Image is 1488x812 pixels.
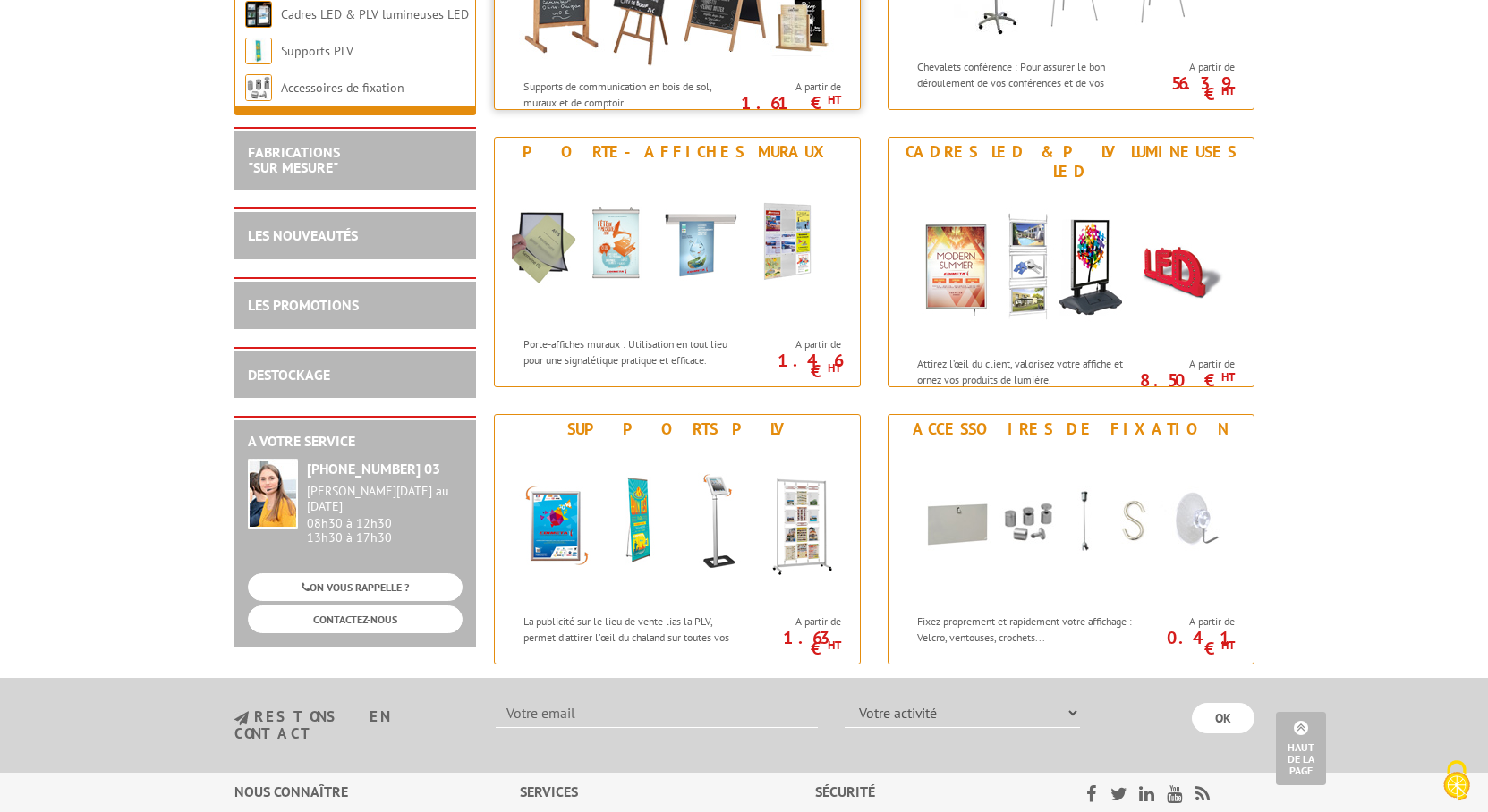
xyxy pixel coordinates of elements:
[307,484,463,546] div: 08h30 à 12h30 13h30 à 17h30
[496,698,818,728] input: Votre email
[523,79,745,109] p: Supports de communication en bois de sol, muraux et de comptoir
[499,142,855,162] div: Porte-affiches muraux
[1192,703,1254,733] input: OK
[917,356,1139,386] p: Attirez l’œil du client, valorisez votre affiche et ornez vos produits de lumière.
[741,355,841,376] p: 1.46 €
[281,80,404,96] a: Accessoires de fixation
[893,142,1249,182] div: Cadres LED & PLV lumineuses LED
[741,97,841,108] p: 1.61 €
[1221,83,1235,98] sup: HT
[512,444,843,605] img: Supports PLV
[245,38,272,64] img: Supports PLV
[307,484,463,514] div: [PERSON_NAME][DATE] au [DATE]
[1135,78,1235,99] p: 56.39 €
[1135,632,1235,654] p: 0.41 €
[512,166,843,327] img: Porte-affiches muraux
[494,414,861,664] a: Supports PLV Supports PLV La publicité sur le lieu de vente lias la PLV, permet d'attirer l'œil d...
[248,459,298,529] img: widget-service.jpg
[828,638,841,653] sup: HT
[828,92,841,107] sup: HT
[906,444,1237,605] img: Accessoires de fixation
[248,366,330,384] a: DESTOCKAGE
[750,80,841,94] span: A partir de
[741,632,841,654] p: 1.63 €
[750,337,841,351] span: A partir de
[888,414,1254,664] a: Accessoires de fixation Accessoires de fixation Fixez proprement et rapidement votre affichage : ...
[1144,357,1235,371] span: A partir de
[523,613,745,659] p: La publicité sur le lieu de vente lias la PLV, permet d'attirer l'œil du chaland sur toutes vos c...
[307,460,440,478] strong: [PHONE_NUMBER] 03
[917,613,1139,644] p: Fixez proprement et rapidement votre affichage : Velcro, ventouses, crochets...
[248,296,359,314] a: LES PROMOTIONS
[234,711,249,726] img: newsletter.jpg
[281,43,353,59] a: Supports PLV
[750,614,841,629] span: A partir de
[1276,712,1326,785] a: Haut de la page
[1144,60,1235,74] span: A partir de
[1221,638,1235,653] sup: HT
[888,137,1254,387] a: Cadres LED & PLV lumineuses LED Cadres LED & PLV lumineuses LED Attirez l’œil du client, valorise...
[248,143,340,177] a: FABRICATIONS"Sur Mesure"
[1221,369,1235,385] sup: HT
[906,186,1237,347] img: Cadres LED & PLV lumineuses LED
[1434,758,1479,803] img: Cookies (fenêtre modale)
[248,226,358,244] a: LES NOUVEAUTÉS
[1135,375,1235,385] p: 8.50 €
[815,782,1040,802] div: Sécurité
[499,419,855,439] div: Supports PLV
[523,336,745,367] p: Porte-affiches muraux : Utilisation en tout lieu pour une signalétique pratique et efficace.
[248,434,463,450] h2: A votre service
[1144,614,1235,629] span: A partir de
[234,709,470,740] h3: restons en contact
[520,782,816,802] div: Services
[248,605,463,633] a: CONTACTEZ-NOUS
[234,782,520,802] div: Nous connaître
[917,59,1139,105] p: Chevalets conférence : Pour assurer le bon déroulement de vos conférences et de vos réunions.
[245,1,272,28] img: Cadres LED & PLV lumineuses LED
[494,137,861,387] a: Porte-affiches muraux Porte-affiches muraux Porte-affiches muraux : Utilisation en tout lieu pour...
[248,573,463,601] a: ON VOUS RAPPELLE ?
[1425,751,1488,812] button: Cookies (fenêtre modale)
[828,360,841,376] sup: HT
[245,74,272,101] img: Accessoires de fixation
[281,6,469,22] a: Cadres LED & PLV lumineuses LED
[893,419,1249,439] div: Accessoires de fixation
